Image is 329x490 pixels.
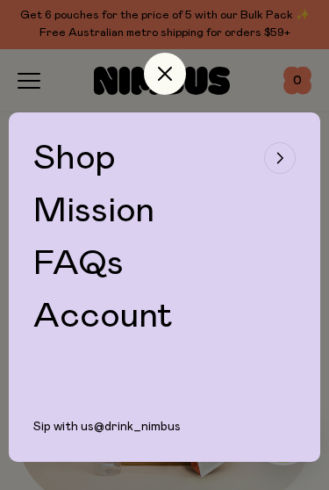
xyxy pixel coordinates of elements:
[33,246,124,281] a: FAQs
[33,193,154,228] a: Mission
[9,420,320,462] div: Sip with us
[94,421,181,433] a: @drink_nimbus
[33,141,296,176] button: Shop
[33,299,173,334] a: Account
[33,141,116,176] span: Shop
